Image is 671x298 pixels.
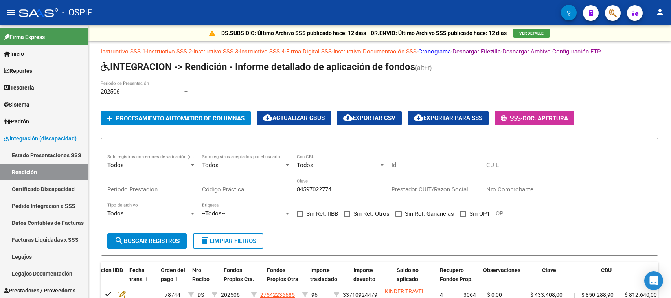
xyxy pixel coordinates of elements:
a: Instructivo SSS 1 [101,48,145,55]
span: Orden del pago 1 [161,267,185,282]
span: (alt+r) [415,64,432,72]
span: $ 433.408,00 [530,292,563,298]
mat-icon: search [114,236,124,245]
span: VER DETALLE [519,31,544,35]
span: Fecha trans. 1 [129,267,148,282]
span: Nro Recibo [192,267,210,282]
span: Retencion IIBB [86,267,123,273]
datatable-header-cell: Retencion IIBB [83,262,126,296]
span: Sin OP1 [469,209,490,219]
span: Sin Ret. Otros [353,209,390,219]
button: VER DETALLE [513,29,550,38]
span: 3064 [463,292,476,298]
span: Fondos Propios Cta. Disca. [224,267,254,291]
span: Sin Ret. Ganancias [405,209,454,219]
span: Exportar CSV [343,114,395,121]
span: 4 [440,292,443,298]
p: - - - - - - - - [101,47,658,56]
span: - [501,115,523,122]
a: Descargar Archivo Configuración FTP [502,48,601,55]
span: Exportar para SSS [414,114,482,121]
span: DS [197,292,204,298]
p: DS.SUBSIDIO: Último Archivo SSS publicado hace: 12 días - DR.ENVIO: Último Archivo SSS publicado ... [221,29,507,37]
span: Recupero Fondos Prop. [440,267,473,282]
span: --Todos-- [202,210,225,217]
mat-icon: delete [200,236,210,245]
a: Instructivo SSS 2 [147,48,192,55]
datatable-header-cell: Importe trasladado [307,262,350,296]
span: Fondos Propios Otra Cta. [267,267,298,291]
datatable-header-cell: Observaciones [480,262,539,296]
datatable-header-cell: Importe devuelto Cuenta SSS [350,262,393,296]
span: Todos [202,162,219,169]
button: -Doc. Apertura [495,111,574,125]
span: $ 850.288,90 [581,292,614,298]
span: 96 [311,292,318,298]
button: Actualizar CBUs [257,111,331,125]
datatable-header-cell: Nro Recibo [189,262,221,296]
div: Open Intercom Messenger [644,271,663,290]
datatable-header-cell: Fecha trans. 1 [126,262,158,296]
span: 33710924479 [343,292,377,298]
span: Sistema [4,100,29,109]
datatable-header-cell: Recupero Fondos Prop. [437,262,480,296]
span: CBU [601,267,612,273]
mat-icon: cloud_download [343,113,353,122]
datatable-header-cell: Fondos Propios Cta. Disca. [221,262,264,296]
span: Sin Ret. IIBB [306,209,338,219]
datatable-header-cell: Fondos Propios Otra Cta. [264,262,307,296]
mat-icon: menu [6,7,16,17]
span: Observaciones [483,267,520,273]
mat-icon: cloud_download [263,113,272,122]
span: Saldo no aplicado [397,267,419,282]
span: Todos [107,162,124,169]
span: Prestadores / Proveedores [4,286,75,295]
datatable-header-cell: Orden del pago 1 [158,262,189,296]
span: 202506 [101,88,119,95]
span: Todos [107,210,124,217]
button: Exportar para SSS [408,111,489,125]
span: 202506 [221,292,240,298]
datatable-header-cell: Saldo no aplicado [393,262,437,296]
span: INTEGRACION -> Rendición - Informe detallado de aplicación de fondos [101,61,415,72]
datatable-header-cell: Clave [539,262,598,296]
span: 27542236685 [260,292,295,298]
a: Instructivo Documentación SSS [333,48,417,55]
span: Reportes [4,66,32,75]
mat-icon: add [105,114,114,123]
span: $ 0,00 [487,292,502,298]
a: Firma Digital SSS [286,48,332,55]
button: Limpiar filtros [193,233,263,249]
a: Descargar Filezilla [452,48,501,55]
span: $ 812.640,00 [625,292,657,298]
span: Inicio [4,50,24,58]
span: Actualizar CBUs [263,114,325,121]
span: Firma Express [4,33,45,41]
mat-icon: person [655,7,665,17]
span: Doc. Apertura [523,115,568,122]
a: Instructivo SSS 3 [193,48,238,55]
span: Limpiar filtros [200,237,256,245]
button: Buscar registros [107,233,187,249]
span: - OSPIF [62,4,92,21]
button: Procesamiento automatico de columnas [101,111,251,125]
span: | [574,292,575,298]
span: Importe devuelto Cuenta SSS [353,267,383,291]
span: Padrón [4,117,29,126]
a: Instructivo SSS 4 [240,48,285,55]
button: Exportar CSV [337,111,402,125]
span: Buscar registros [114,237,180,245]
span: Integración (discapacidad) [4,134,77,143]
a: Cronograma [418,48,451,55]
mat-icon: cloud_download [414,113,423,122]
datatable-header-cell: CBU [598,262,657,296]
span: Procesamiento automatico de columnas [116,115,245,122]
span: Tesorería [4,83,34,92]
span: Todos [297,162,313,169]
span: Importe trasladado [310,267,337,282]
span: Clave [542,267,556,273]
